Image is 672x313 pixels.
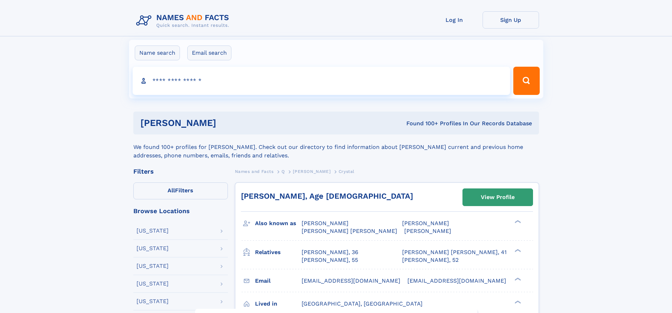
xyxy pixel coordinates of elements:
button: Search Button [513,67,539,95]
span: All [168,187,175,194]
div: View Profile [481,189,515,205]
div: [US_STATE] [137,246,169,251]
a: [PERSON_NAME], 55 [302,256,358,264]
img: Logo Names and Facts [133,11,235,30]
span: [PERSON_NAME] [302,220,349,227]
h3: Relatives [255,246,302,258]
span: [PERSON_NAME] [402,220,449,227]
a: Sign Up [483,11,539,29]
a: [PERSON_NAME], 52 [402,256,459,264]
label: Filters [133,182,228,199]
a: [PERSON_NAME], 36 [302,248,358,256]
a: [PERSON_NAME] [293,167,331,176]
div: ❯ [513,248,521,253]
h3: Lived in [255,298,302,310]
a: [PERSON_NAME], Age [DEMOGRAPHIC_DATA] [241,192,413,200]
a: Names and Facts [235,167,274,176]
div: We found 100+ profiles for [PERSON_NAME]. Check out our directory to find information about [PERS... [133,134,539,160]
input: search input [133,67,510,95]
div: Found 100+ Profiles In Our Records Database [311,120,532,127]
span: [EMAIL_ADDRESS][DOMAIN_NAME] [302,277,400,284]
span: [PERSON_NAME] [404,228,451,234]
label: Name search [135,46,180,60]
span: [PERSON_NAME] [PERSON_NAME] [302,228,397,234]
a: Log In [426,11,483,29]
span: [EMAIL_ADDRESS][DOMAIN_NAME] [407,277,506,284]
div: Filters [133,168,228,175]
span: [GEOGRAPHIC_DATA], [GEOGRAPHIC_DATA] [302,300,423,307]
h3: Also known as [255,217,302,229]
div: ❯ [513,300,521,304]
div: [US_STATE] [137,281,169,287]
div: ❯ [513,277,521,281]
a: Q [281,167,285,176]
h1: [PERSON_NAME] [140,119,311,127]
span: [PERSON_NAME] [293,169,331,174]
div: [US_STATE] [137,263,169,269]
a: View Profile [463,189,533,206]
h3: Email [255,275,302,287]
label: Email search [187,46,231,60]
span: Crystal [339,169,355,174]
div: [US_STATE] [137,228,169,234]
a: [PERSON_NAME] [PERSON_NAME], 41 [402,248,507,256]
div: [US_STATE] [137,299,169,304]
div: ❯ [513,219,521,224]
span: Q [281,169,285,174]
div: Browse Locations [133,208,228,214]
